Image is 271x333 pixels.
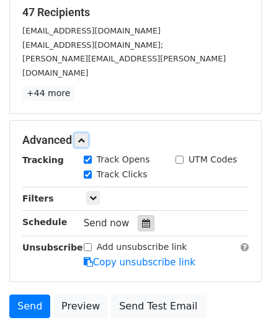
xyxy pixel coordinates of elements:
a: Preview [53,295,108,318]
strong: Tracking [22,155,64,165]
label: Track Clicks [97,168,148,181]
h5: 47 Recipients [22,6,249,19]
strong: Schedule [22,217,67,227]
strong: Unsubscribe [22,242,83,252]
small: [EMAIL_ADDRESS][DOMAIN_NAME] [22,26,161,35]
a: Send Test Email [111,295,205,318]
small: [PERSON_NAME][EMAIL_ADDRESS][PERSON_NAME][DOMAIN_NAME] [22,54,226,78]
strong: Filters [22,193,54,203]
iframe: Chat Widget [209,273,271,333]
h5: Advanced [22,133,249,147]
label: Track Opens [97,153,150,166]
a: Send [9,295,50,318]
a: Copy unsubscribe link [84,257,195,268]
small: [EMAIL_ADDRESS][DOMAIN_NAME]; [22,40,163,50]
a: +44 more [22,86,74,101]
label: UTM Codes [189,153,237,166]
span: Send now [84,218,130,229]
label: Add unsubscribe link [97,241,187,254]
